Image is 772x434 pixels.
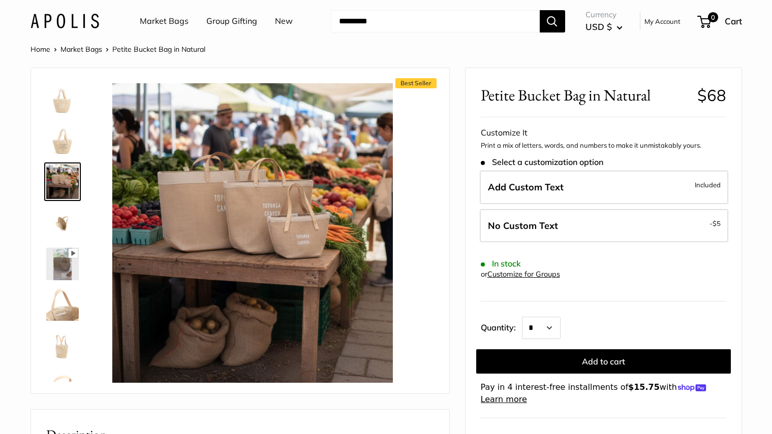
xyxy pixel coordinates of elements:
input: Search... [331,10,540,32]
span: - [709,217,721,229]
span: Select a customization option [481,157,603,167]
a: Market Bags [140,14,189,29]
span: No Custom Text [488,220,558,231]
a: Petite Bucket Bag in Natural [44,327,81,363]
img: Petite Bucket Bag in Natural [46,329,79,361]
img: Petite Bucket Bag in Natural [46,370,79,402]
a: Petite Bucket Bag in Natural [44,205,81,242]
button: USD $ [585,19,623,35]
span: 0 [707,12,718,22]
span: In stock [481,259,521,269]
span: Cart [725,16,742,26]
a: Group Gifting [206,14,257,29]
a: Home [30,45,50,54]
a: New [275,14,293,29]
a: Market Bags [60,45,102,54]
button: Search [540,10,565,32]
span: $68 [697,85,726,105]
a: Customize for Groups [487,270,560,279]
span: USD $ [585,21,612,32]
div: or [481,268,560,281]
a: Petite Bucket Bag in Natural [44,286,81,323]
span: Petite Bucket Bag in Natural [112,45,205,54]
label: Add Custom Text [480,171,728,204]
img: Petite Bucket Bag in Natural [46,83,79,116]
a: Petite Bucket Bag in Natural [44,122,81,158]
img: Petite Bucket Bag in Natural [112,83,392,383]
span: Included [695,179,721,191]
span: Best Seller [395,78,437,88]
span: Petite Bucket Bag in Natural [481,86,690,105]
a: Petite Bucket Bag in Natural [44,81,81,118]
nav: Breadcrumb [30,43,205,56]
a: Petite Bucket Bag in Natural [44,368,81,404]
a: Petite Bucket Bag in Natural [44,246,81,282]
span: Currency [585,8,623,22]
div: Customize It [481,125,726,141]
p: Print a mix of letters, words, and numbers to make it unmistakably yours. [481,141,726,151]
a: My Account [644,15,681,27]
label: Quantity: [481,314,522,339]
img: Petite Bucket Bag in Natural [46,164,79,199]
a: 0 Cart [698,13,742,29]
label: Leave Blank [480,209,728,243]
button: Add to cart [476,349,731,374]
span: $5 [713,219,721,227]
img: Petite Bucket Bag in Natural [46,288,79,321]
a: Petite Bucket Bag in Natural [44,162,81,201]
img: Petite Bucket Bag in Natural [46,207,79,240]
img: Petite Bucket Bag in Natural [46,124,79,156]
span: Add Custom Text [488,181,564,193]
img: Apolis [30,14,99,28]
img: Petite Bucket Bag in Natural [46,248,79,280]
